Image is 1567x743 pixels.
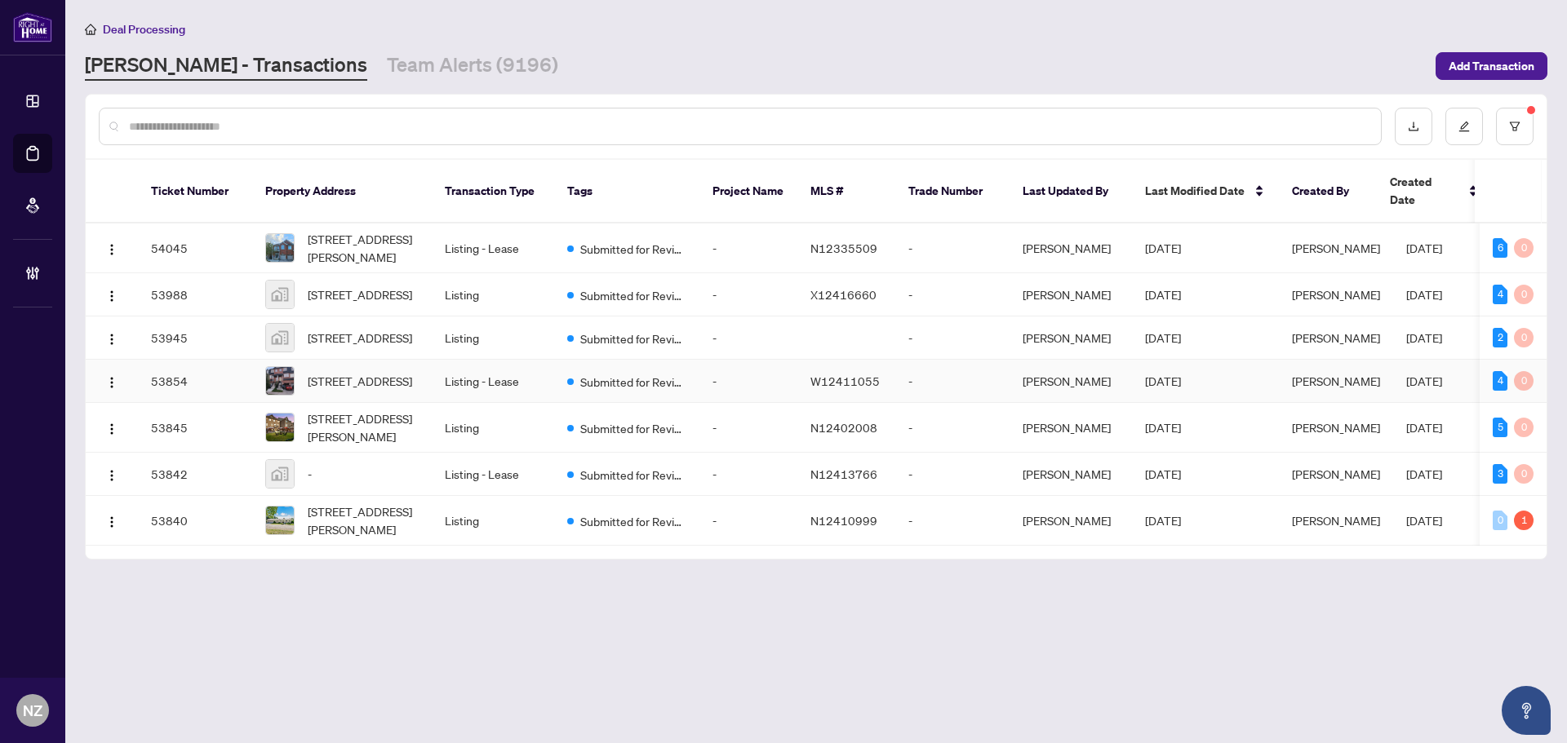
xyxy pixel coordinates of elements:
[1292,374,1380,388] span: [PERSON_NAME]
[580,466,686,484] span: Submitted for Review
[432,223,554,273] td: Listing - Lease
[105,376,118,389] img: Logo
[138,160,252,223] th: Ticket Number
[103,22,185,37] span: Deal Processing
[99,414,125,440] button: Logo
[1292,420,1380,435] span: [PERSON_NAME]
[895,316,1010,360] td: -
[99,368,125,394] button: Logo
[1493,371,1507,391] div: 4
[1377,160,1491,223] th: Created Date
[99,281,125,307] button: Logo
[1406,330,1442,345] span: [DATE]
[699,453,797,496] td: -
[1292,241,1380,255] span: [PERSON_NAME]
[266,324,294,352] img: thumbnail-img
[699,360,797,403] td: -
[1010,403,1132,453] td: [PERSON_NAME]
[105,333,118,346] img: Logo
[105,422,118,436] img: Logo
[266,414,294,441] img: thumbnail-img
[1493,511,1507,530] div: 0
[1010,316,1132,360] td: [PERSON_NAME]
[1502,686,1551,735] button: Open asap
[432,273,554,316] td: Listing
[810,420,877,435] span: N12402008
[1145,287,1181,302] span: [DATE]
[699,316,797,360] td: -
[1445,108,1483,145] button: edit
[105,243,118,256] img: Logo
[432,453,554,496] td: Listing - Lease
[432,403,554,453] td: Listing
[1145,467,1181,481] span: [DATE]
[580,329,686,347] span: Submitted for Review
[432,160,554,223] th: Transaction Type
[308,329,412,347] span: [STREET_ADDRESS]
[699,160,797,223] th: Project Name
[1493,464,1507,484] div: 3
[895,496,1010,546] td: -
[1132,160,1279,223] th: Last Modified Date
[1145,374,1181,388] span: [DATE]
[797,160,895,223] th: MLS #
[810,241,877,255] span: N12335509
[99,461,125,487] button: Logo
[895,403,1010,453] td: -
[99,325,125,351] button: Logo
[1449,53,1534,79] span: Add Transaction
[266,234,294,262] img: thumbnail-img
[23,699,42,722] span: NZ
[85,24,96,35] span: home
[138,403,252,453] td: 53845
[1010,223,1132,273] td: [PERSON_NAME]
[105,290,118,303] img: Logo
[1406,374,1442,388] span: [DATE]
[1292,467,1380,481] span: [PERSON_NAME]
[13,12,52,42] img: logo
[1406,420,1442,435] span: [DATE]
[308,230,419,266] span: [STREET_ADDRESS][PERSON_NAME]
[387,51,558,81] a: Team Alerts (9196)
[580,512,686,530] span: Submitted for Review
[1493,328,1507,347] div: 2
[308,372,412,390] span: [STREET_ADDRESS]
[266,506,294,534] img: thumbnail-img
[1406,513,1442,528] span: [DATE]
[1514,418,1534,437] div: 0
[138,360,252,403] td: 53854
[1292,287,1380,302] span: [PERSON_NAME]
[1010,496,1132,546] td: [PERSON_NAME]
[1509,121,1520,132] span: filter
[580,286,686,304] span: Submitted for Review
[252,160,432,223] th: Property Address
[895,273,1010,316] td: -
[138,453,252,496] td: 53842
[432,360,554,403] td: Listing - Lease
[266,281,294,308] img: thumbnail-img
[1390,173,1458,209] span: Created Date
[1395,108,1432,145] button: download
[138,273,252,316] td: 53988
[1514,328,1534,347] div: 0
[699,496,797,546] td: -
[895,360,1010,403] td: -
[1514,511,1534,530] div: 1
[1145,241,1181,255] span: [DATE]
[1458,121,1470,132] span: edit
[1514,371,1534,391] div: 0
[580,419,686,437] span: Submitted for Review
[1145,182,1245,200] span: Last Modified Date
[1292,513,1380,528] span: [PERSON_NAME]
[1406,287,1442,302] span: [DATE]
[1493,418,1507,437] div: 5
[308,502,419,538] span: [STREET_ADDRESS][PERSON_NAME]
[138,316,252,360] td: 53945
[1145,420,1181,435] span: [DATE]
[810,467,877,481] span: N12413766
[308,465,312,483] span: -
[699,403,797,453] td: -
[1292,330,1380,345] span: [PERSON_NAME]
[1493,285,1507,304] div: 4
[810,513,877,528] span: N12410999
